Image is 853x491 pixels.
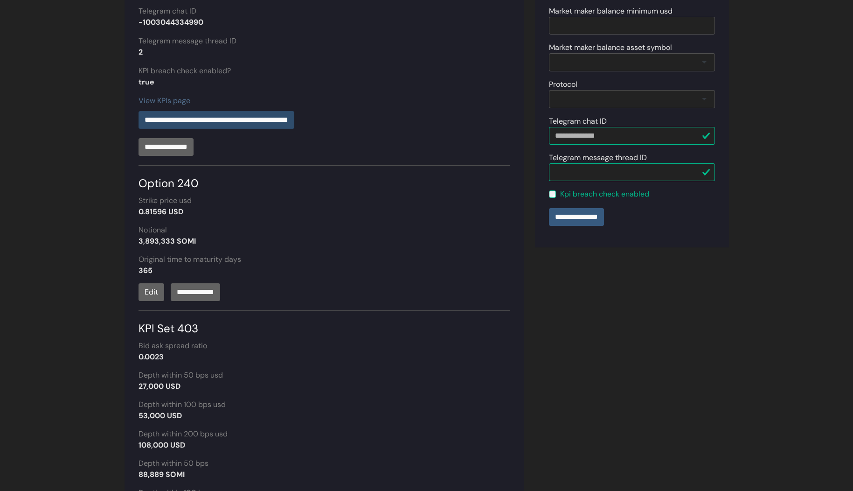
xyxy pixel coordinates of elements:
[139,224,167,236] label: Notional
[139,428,228,440] label: Depth within 200 bps usd
[139,236,196,246] strong: 3,893,333 SOMI
[139,283,164,301] a: Edit
[549,42,672,53] label: Market maker balance asset symbol
[549,6,673,17] label: Market maker balance minimum usd
[139,254,241,265] label: Original time to maturity days
[139,47,143,57] strong: 2
[139,165,510,192] div: Option 240
[139,77,154,87] strong: true
[139,352,164,362] strong: 0.0023
[139,381,180,391] strong: 27,000 USD
[139,266,153,275] strong: 365
[139,310,510,337] div: KPI Set 403
[139,399,226,410] label: Depth within 100 bps usd
[139,207,183,217] strong: 0.81596 USD
[139,17,203,27] strong: -1003044334990
[139,340,207,351] label: Bid ask spread ratio
[139,65,231,77] label: KPI breach check enabled?
[139,458,208,469] label: Depth within 50 bps
[549,152,647,163] label: Telegram message thread ID
[139,195,192,206] label: Strike price usd
[549,116,607,127] label: Telegram chat ID
[139,35,236,47] label: Telegram message thread ID
[549,79,577,90] label: Protocol
[139,411,182,421] strong: 53,000 USD
[139,96,190,105] a: View KPIs page
[139,440,185,450] strong: 108,000 USD
[560,189,649,200] label: Kpi breach check enabled
[139,370,223,381] label: Depth within 50 bps usd
[139,6,196,17] label: Telegram chat ID
[139,470,185,479] strong: 88,889 SOMI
